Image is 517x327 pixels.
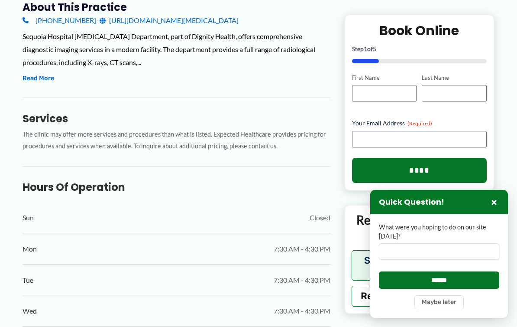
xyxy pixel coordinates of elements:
[23,14,96,27] a: [PHONE_NUMBER]
[422,73,487,82] label: Last Name
[379,197,444,207] h3: Quick Question!
[23,274,33,287] span: Tue
[23,211,34,224] span: Sun
[373,45,376,52] span: 5
[414,295,464,309] button: Maybe later
[23,180,330,194] h3: Hours of Operation
[274,304,330,317] span: 7:30 AM - 4:30 PM
[352,73,417,82] label: First Name
[407,120,432,127] span: (Required)
[364,45,367,52] span: 1
[100,14,239,27] a: [URL][DOMAIN_NAME][MEDICAL_DATA]
[23,73,54,84] button: Read More
[489,197,499,207] button: Close
[352,46,487,52] p: Step of
[379,223,499,241] label: What were you hoping to do on our site [DATE]?
[23,304,37,317] span: Wed
[274,274,330,287] span: 7:30 AM - 4:30 PM
[23,129,330,152] p: The clinic may offer more services and procedures than what is listed. Expected Healthcare provid...
[352,285,487,306] button: Request Medical Records
[23,112,330,125] h3: Services
[310,211,330,224] span: Closed
[352,212,487,244] p: Referring Providers and Staff
[352,22,487,39] h2: Book Online
[23,0,330,14] h3: About this practice
[274,242,330,255] span: 7:30 AM - 4:30 PM
[23,30,330,69] div: Sequoia Hospital [MEDICAL_DATA] Department, part of Dignity Health, offers comprehensive diagnost...
[23,242,37,255] span: Mon
[352,250,487,280] button: Send orders and clinical documents
[352,119,487,128] label: Your Email Address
